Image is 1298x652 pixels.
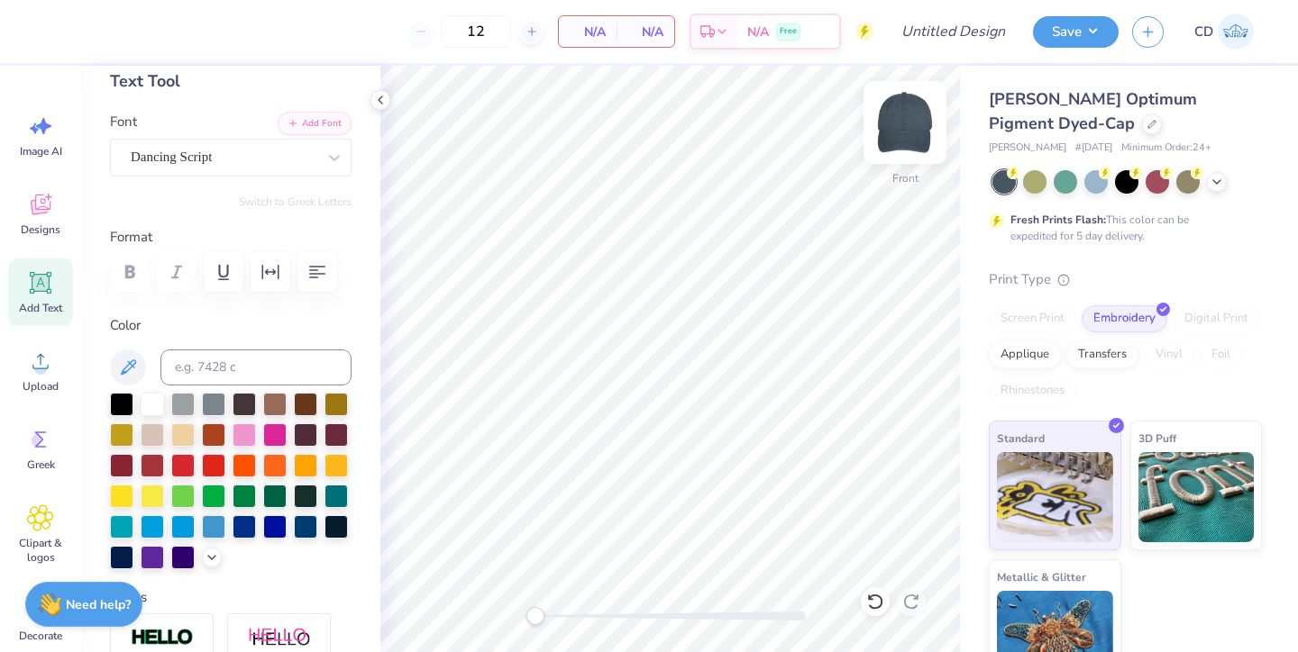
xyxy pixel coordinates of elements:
[1082,305,1167,332] div: Embroidery
[23,379,59,394] span: Upload
[1010,212,1232,244] div: This color can be expedited for 5 day delivery.
[1138,429,1176,448] span: 3D Puff
[160,349,352,385] input: e.g. 7428 c
[989,269,1262,290] div: Print Type
[627,23,663,41] span: N/A
[21,222,60,237] span: Designs
[869,86,941,158] img: Front
[1033,16,1119,48] button: Save
[110,112,137,132] label: Font
[1138,452,1255,542] img: 3D Puff
[989,305,1076,332] div: Screen Print
[27,457,55,472] span: Greek
[989,88,1197,134] span: [PERSON_NAME] Optimum Pigment Dyed-Cap
[11,536,70,565] span: Clipart & logos
[892,170,919,186] div: Front
[1066,341,1138,368] div: Transfers
[989,140,1066,156] span: [PERSON_NAME]
[989,341,1061,368] div: Applique
[997,452,1113,542] img: Standard
[131,628,194,648] img: Stroke
[1200,341,1242,368] div: Foil
[997,567,1086,586] span: Metallic & Glitter
[19,629,62,643] span: Decorate
[997,429,1045,448] span: Standard
[248,627,311,649] img: Shadow
[278,112,352,135] button: Add Font
[1144,341,1194,368] div: Vinyl
[239,195,352,209] button: Switch to Greek Letters
[989,377,1076,404] div: Rhinestones
[1075,140,1112,156] span: # [DATE]
[1194,22,1213,42] span: CD
[1186,14,1262,50] a: CD
[887,14,1019,50] input: Untitled Design
[66,596,131,613] strong: Need help?
[19,301,62,315] span: Add Text
[526,607,544,625] div: Accessibility label
[441,15,511,48] input: – –
[110,315,352,336] label: Color
[747,23,769,41] span: N/A
[1010,213,1106,227] strong: Fresh Prints Flash:
[1218,14,1254,50] img: Cate Duffer
[780,25,797,38] span: Free
[1173,305,1260,332] div: Digital Print
[110,227,352,248] label: Format
[20,144,62,158] span: Image AI
[110,69,352,94] div: Text Tool
[1121,140,1211,156] span: Minimum Order: 24 +
[570,23,606,41] span: N/A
